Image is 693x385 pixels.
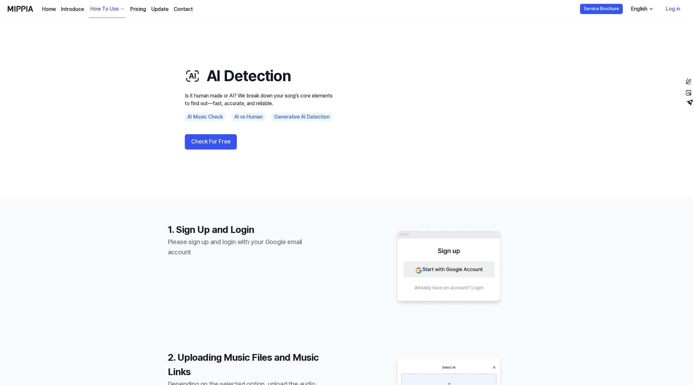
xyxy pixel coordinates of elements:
div: How To Use [89,5,120,13]
button: How To Use [89,0,125,18]
div: English [630,5,649,13]
div: Generative AI Detection [272,112,332,121]
a: Update [151,5,169,13]
div: AI Music Check [185,112,225,121]
a: Introduce [61,5,84,13]
div: AI vs Human [232,112,265,121]
button: Service Brochure [580,4,623,14]
a: Contact [174,5,193,13]
h1: 2. Uploading Music Files and Music Links [168,350,321,379]
h1: 1. Sign Up and Login [168,222,321,237]
p: Is it human made or AI? We break down your song’s core elements to find out—fast, accurate, and r... [185,92,338,107]
h1: AI Detection [185,65,338,87]
div: Please sign up and login with your Google email account [168,237,321,257]
img: 1. Sign Up and Login [372,227,525,307]
button: Check For Free [185,134,237,150]
a: Home [42,5,56,13]
button: English [626,3,658,15]
a: Pricing [130,5,146,13]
